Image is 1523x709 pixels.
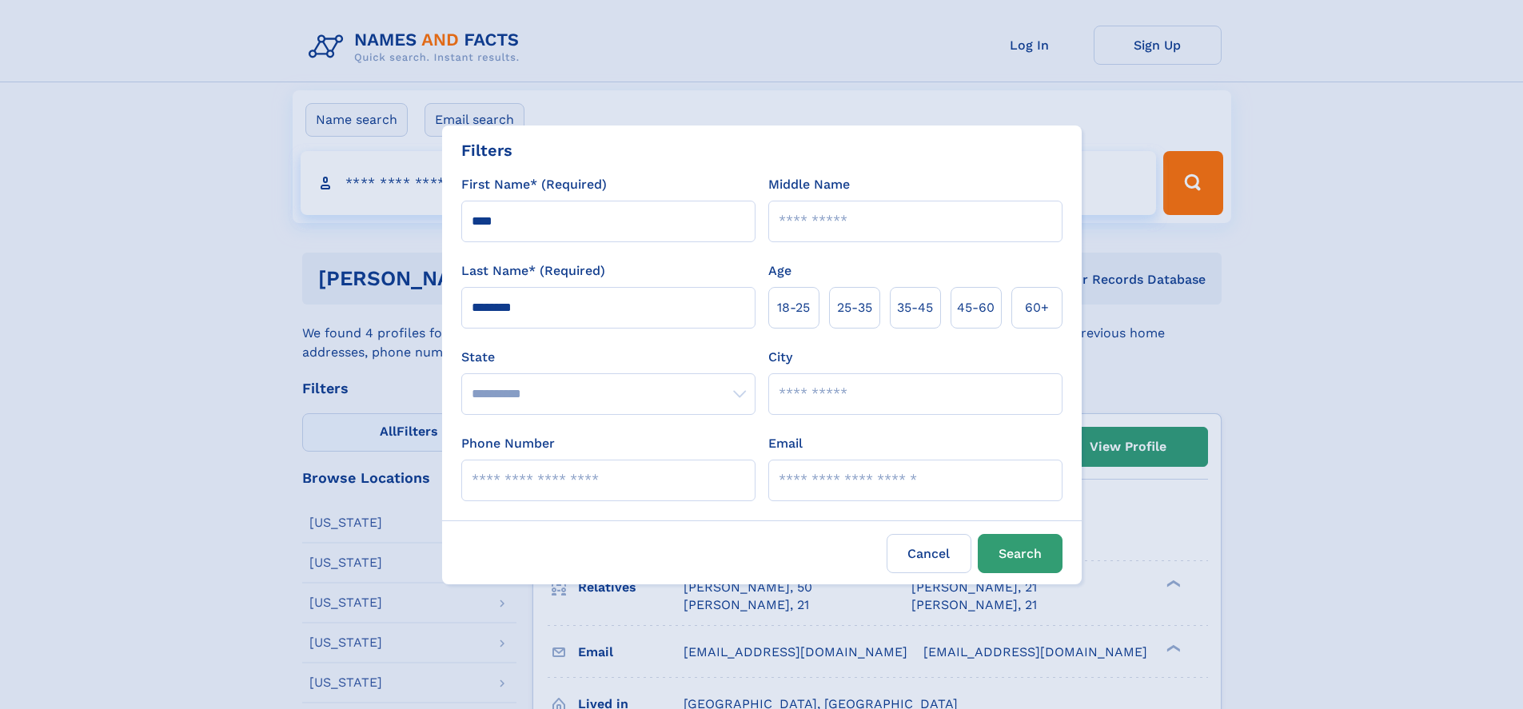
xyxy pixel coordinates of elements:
label: City [768,348,792,367]
label: Last Name* (Required) [461,261,605,281]
span: 35‑45 [897,298,933,317]
label: Age [768,261,791,281]
button: Search [978,534,1063,573]
label: Middle Name [768,175,850,194]
span: 18‑25 [777,298,810,317]
label: State [461,348,756,367]
span: 45‑60 [957,298,995,317]
label: First Name* (Required) [461,175,607,194]
span: 25‑35 [837,298,872,317]
label: Email [768,434,803,453]
label: Cancel [887,534,971,573]
span: 60+ [1025,298,1049,317]
div: Filters [461,138,512,162]
label: Phone Number [461,434,555,453]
